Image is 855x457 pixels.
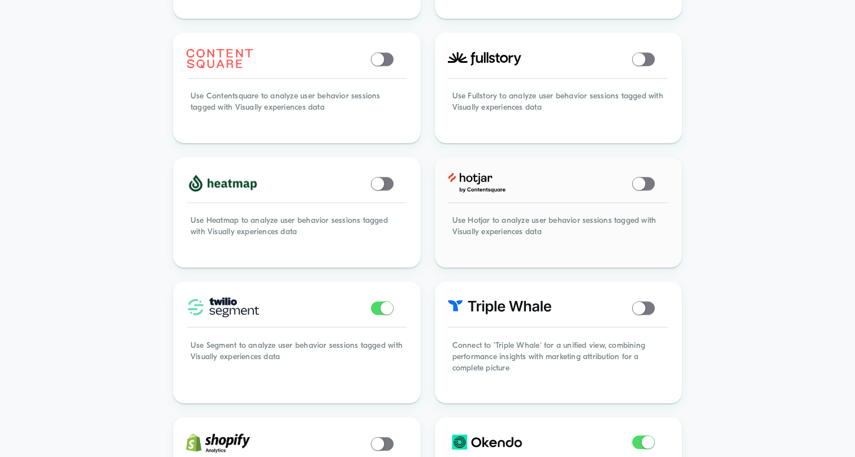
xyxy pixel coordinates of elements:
[186,433,250,453] img: shopify
[186,49,253,68] img: contentsquare
[175,75,419,141] div: Use Contentsquare to analyze user behavior sessions tagged with Visually experiences data
[448,300,551,314] img: triplewhale
[175,200,419,266] div: Use Heatmap to analyze user behavior sessions tagged with Visually experiences data
[448,173,506,193] img: hotjar
[175,325,419,402] div: Use Segment to analyze user behavior sessions tagged with Visually experiences data
[448,51,521,66] img: fullstory
[437,325,681,402] div: Connect to 'Triple Whale' for a unified view, combining performance insights with marketing attri...
[186,173,257,193] img: heatmap
[437,200,681,266] div: Use Hotjar to analyze user behavior sessions tagged with Visually experiences data
[437,75,681,141] div: Use Fullstory to analyze user behavior sessions tagged with Visually experiences data
[186,298,262,317] img: segment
